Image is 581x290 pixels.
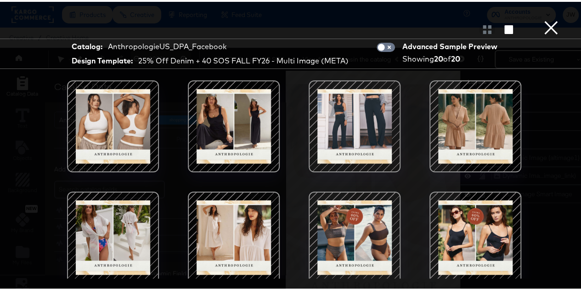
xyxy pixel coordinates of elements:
[108,40,226,50] div: AnthropologieUS_DPA_Facebook
[72,40,102,50] strong: Catalog:
[434,52,443,62] strong: 20
[402,52,501,63] div: Showing of
[451,52,460,62] strong: 20
[138,54,349,64] div: 25% Off Denim + 40 SOS FALL FY26 - Multi Image (META)
[72,54,133,64] strong: Design Template:
[402,40,501,50] div: Advanced Sample Preview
